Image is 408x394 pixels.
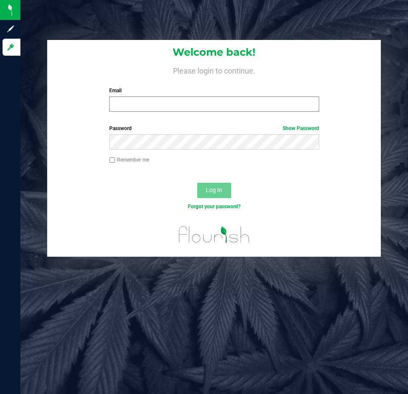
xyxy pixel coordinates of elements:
[109,87,319,94] label: Email
[188,204,241,210] a: Forgot your password?
[206,187,222,193] span: Log In
[197,183,231,198] button: Log In
[47,65,381,75] h4: Please login to continue.
[6,43,15,51] inline-svg: Log in
[6,25,15,33] inline-svg: Sign up
[283,125,319,131] a: Show Password
[109,125,132,131] span: Password
[173,219,256,250] img: flourish_logo.svg
[47,47,381,58] h1: Welcome back!
[109,156,149,164] label: Remember me
[109,157,115,163] input: Remember me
